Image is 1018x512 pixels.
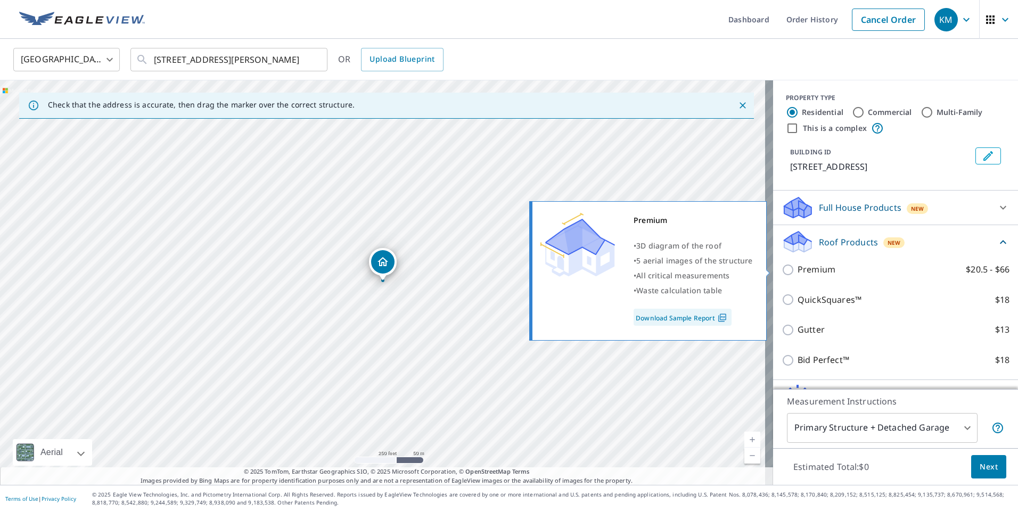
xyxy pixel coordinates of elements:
p: Measurement Instructions [787,395,1004,408]
div: Premium [634,213,753,228]
div: Roof ProductsNew [782,229,1009,254]
button: Edit building 1 [975,147,1001,164]
a: Download Sample Report [634,309,732,326]
span: © 2025 TomTom, Earthstar Geographics SIO, © 2025 Microsoft Corporation, © [244,467,530,476]
a: OpenStreetMap [465,467,510,475]
span: All critical measurements [636,270,729,280]
a: Terms [512,467,530,475]
a: Cancel Order [852,9,925,31]
button: Close [736,98,750,112]
span: Next [980,460,998,474]
span: 3D diagram of the roof [636,241,721,251]
div: Aerial [13,439,92,466]
img: Pdf Icon [715,313,729,323]
div: Aerial [37,439,66,466]
a: Privacy Policy [42,495,76,502]
span: Upload Blueprint [370,53,434,66]
label: This is a complex [803,123,867,134]
img: EV Logo [19,12,145,28]
input: Search by address or latitude-longitude [154,45,306,75]
p: Premium [798,263,835,276]
a: Current Level 17, Zoom In [744,432,760,448]
p: [STREET_ADDRESS] [790,160,971,173]
p: Full House Products [819,201,901,214]
div: • [634,238,753,253]
p: Estimated Total: $0 [785,455,877,478]
div: Primary Structure + Detached Garage [787,413,978,443]
p: $13 [995,323,1009,336]
span: Your report will include the primary structure and a detached garage if one exists. [991,422,1004,434]
p: Gutter [798,323,825,336]
span: Waste calculation table [636,285,722,295]
a: Current Level 17, Zoom Out [744,448,760,464]
p: | [5,496,76,502]
div: [GEOGRAPHIC_DATA] [13,45,120,75]
span: New [911,204,924,213]
div: • [634,253,753,268]
p: Roof Products [819,236,878,249]
div: Solar ProductsNew [782,384,1009,410]
p: Bid Perfect™ [798,353,849,367]
div: KM [934,8,958,31]
p: © 2025 Eagle View Technologies, Inc. and Pictometry International Corp. All Rights Reserved. Repo... [92,491,1013,507]
div: Dropped pin, building 1, Residential property, 2635 Merry Rd Cumming, GA 30041 [369,248,397,281]
div: PROPERTY TYPE [786,93,1005,103]
a: Upload Blueprint [361,48,443,71]
div: OR [338,48,444,71]
label: Multi-Family [937,107,983,118]
img: Premium [540,213,615,277]
label: Commercial [868,107,912,118]
p: $20.5 - $66 [966,263,1009,276]
p: Check that the address is accurate, then drag the marker over the correct structure. [48,100,355,110]
p: $18 [995,293,1009,307]
p: BUILDING ID [790,147,831,156]
div: • [634,283,753,298]
p: QuickSquares™ [798,293,861,307]
button: Next [971,455,1006,479]
div: Full House ProductsNew [782,195,1009,220]
p: $18 [995,353,1009,367]
label: Residential [802,107,843,118]
span: New [888,238,901,247]
div: • [634,268,753,283]
span: 5 aerial images of the structure [636,255,752,266]
a: Terms of Use [5,495,38,502]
